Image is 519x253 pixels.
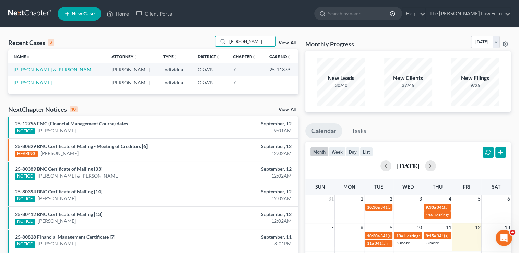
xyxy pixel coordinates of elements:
[15,241,35,248] div: NOTICE
[269,54,291,59] a: Case Nounfold_more
[192,63,228,76] td: OKWB
[492,184,500,190] span: Sat
[204,195,292,202] div: 12:02AM
[317,82,365,89] div: 30/40
[103,8,132,20] a: Home
[15,173,35,180] div: NOTICE
[477,195,481,203] span: 5
[287,55,291,59] i: unfold_more
[496,230,512,246] iframe: Intercom live chat
[38,240,76,247] a: [PERSON_NAME]
[402,184,414,190] span: Wed
[367,241,374,246] span: 11a
[367,205,380,210] span: 10:30a
[315,184,325,190] span: Sun
[158,63,192,76] td: Individual
[227,36,275,46] input: Search by name...
[204,218,292,225] div: 12:02AM
[328,195,334,203] span: 31
[504,223,511,231] span: 13
[451,74,499,82] div: New Filings
[394,240,410,245] a: +2 more
[204,172,292,179] div: 12:02AM
[384,82,432,89] div: 37/45
[360,147,373,156] button: list
[433,184,443,190] span: Thu
[204,127,292,134] div: 9:01AM
[8,38,54,47] div: Recent Cases
[70,106,78,112] div: 10
[204,188,292,195] div: September, 12
[40,150,79,157] a: [PERSON_NAME]
[132,8,177,20] a: Client Portal
[367,233,380,238] span: 10:30a
[38,172,119,179] a: [PERSON_NAME] & [PERSON_NAME]
[15,151,38,157] div: HEARING
[72,11,95,16] span: New Case
[158,76,192,89] td: Individual
[106,63,158,76] td: [PERSON_NAME]
[396,233,403,238] span: 10a
[15,166,102,172] a: 25-80389 BNC Certificate of Mailing [33]
[14,67,95,72] a: [PERSON_NAME] & [PERSON_NAME]
[389,223,393,231] span: 9
[330,223,334,231] span: 7
[463,184,470,190] span: Fri
[233,54,256,59] a: Chapterunfold_more
[204,120,292,127] div: September, 12
[38,195,76,202] a: [PERSON_NAME]
[510,230,515,235] span: 4
[14,54,30,59] a: Nameunfold_more
[38,127,76,134] a: [PERSON_NAME]
[416,223,423,231] span: 10
[163,54,178,59] a: Typeunfold_more
[507,195,511,203] span: 6
[111,54,138,59] a: Attorneyunfold_more
[204,240,292,247] div: 8:01PM
[204,166,292,172] div: September, 12
[106,76,158,89] td: [PERSON_NAME]
[192,76,228,89] td: OKWB
[15,128,35,134] div: NOTICE
[15,219,35,225] div: NOTICE
[426,205,436,210] span: 9:30a
[15,121,128,126] a: 25-12756 FMC (Financial Management Course) dates
[426,8,510,20] a: The [PERSON_NAME] Law Firm
[252,55,256,59] i: unfold_more
[360,195,364,203] span: 1
[227,63,264,76] td: 7
[305,40,354,48] h3: Monthly Progress
[418,195,423,203] span: 3
[329,147,346,156] button: week
[15,196,35,202] div: NOTICE
[389,195,393,203] span: 2
[305,123,342,138] a: Calendar
[474,223,481,231] span: 12
[15,143,148,149] a: 25-80829 BNC Certificate of Mailing - Meeting of Creditors [6]
[48,39,54,46] div: 2
[384,74,432,82] div: New Clients
[38,218,76,225] a: [PERSON_NAME]
[380,205,447,210] span: 341(a) meeting for [PERSON_NAME]
[397,162,420,169] h2: [DATE]
[360,223,364,231] span: 8
[279,107,296,112] a: View All
[317,74,365,82] div: New Leads
[310,147,329,156] button: month
[345,123,373,138] a: Tasks
[133,55,138,59] i: unfold_more
[426,233,436,238] span: 8:15a
[402,8,425,20] a: Help
[227,76,264,89] td: 7
[346,147,360,156] button: day
[204,143,292,150] div: September, 12
[380,233,447,238] span: 341(a) meeting for [PERSON_NAME]
[8,105,78,113] div: NextChapter Notices
[15,189,102,194] a: 25-80394 BNC Certificate of Mailing [14]
[15,234,115,240] a: 25-80828 Financial Management Certificate [7]
[426,212,433,217] span: 11a
[204,233,292,240] div: September, 11
[374,184,383,190] span: Tue
[216,55,220,59] i: unfold_more
[198,54,220,59] a: Districtunfold_more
